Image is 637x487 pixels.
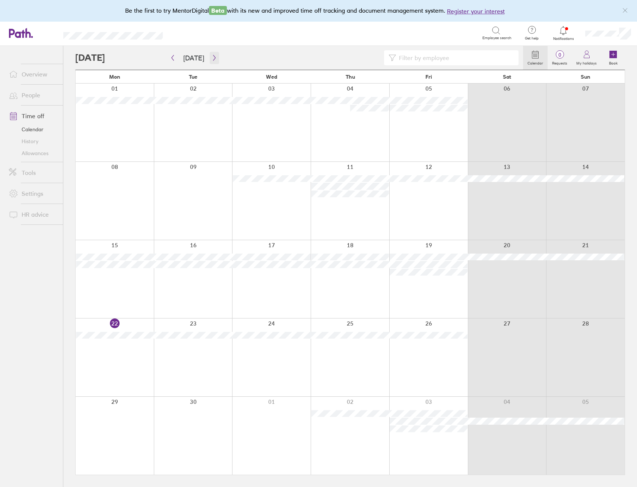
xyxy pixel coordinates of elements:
span: Sat [503,74,511,80]
span: Employee search [482,36,511,40]
a: Book [601,46,625,70]
a: Settings [3,186,63,201]
span: Get help [520,36,544,41]
span: Wed [266,74,277,80]
label: My holidays [572,59,601,66]
a: Notifications [551,25,576,41]
a: Tools [3,165,63,180]
a: My holidays [572,46,601,70]
span: 0 [548,52,572,58]
a: People [3,88,63,103]
a: Time off [3,109,63,123]
span: Beta [209,6,227,15]
span: Sun [581,74,590,80]
span: Thu [346,74,355,80]
input: Filter by employee [396,51,514,65]
a: HR advice [3,207,63,222]
button: Register your interest [447,7,505,16]
span: Fri [425,74,432,80]
span: Notifications [551,37,576,41]
div: Search [183,29,202,36]
label: Calendar [523,59,548,66]
a: History [3,135,63,147]
span: Tue [189,74,197,80]
label: Book [605,59,622,66]
a: 0Requests [548,46,572,70]
button: [DATE] [177,52,210,64]
a: Calendar [523,46,548,70]
div: Be the first to try MentorDigital with its new and improved time off tracking and document manage... [125,6,512,16]
a: Allowances [3,147,63,159]
span: Mon [109,74,120,80]
label: Requests [548,59,572,66]
a: Overview [3,67,63,82]
a: Calendar [3,123,63,135]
